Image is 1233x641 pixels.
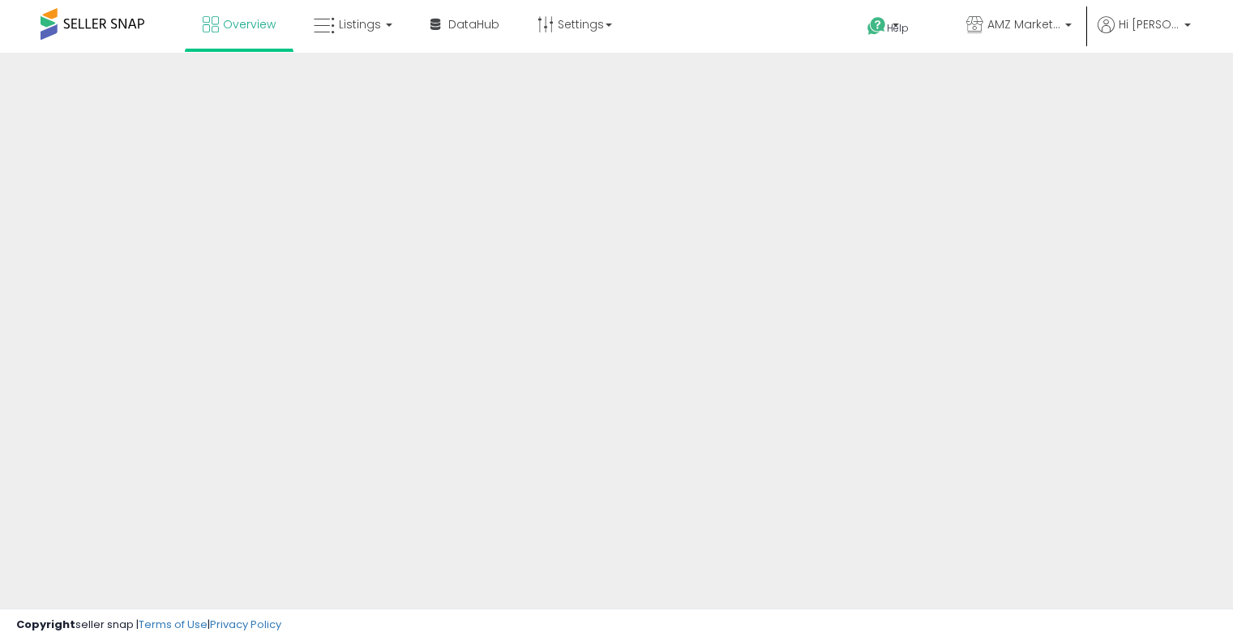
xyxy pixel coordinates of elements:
[1119,16,1179,32] span: Hi [PERSON_NAME]
[1098,16,1191,53] a: Hi [PERSON_NAME]
[210,617,281,632] a: Privacy Policy
[16,617,75,632] strong: Copyright
[867,16,887,36] i: Get Help
[987,16,1060,32] span: AMZ Marketplace Deals
[448,16,499,32] span: DataHub
[854,4,940,53] a: Help
[223,16,276,32] span: Overview
[16,617,281,633] div: seller snap | |
[887,21,909,35] span: Help
[339,16,381,32] span: Listings
[139,617,208,632] a: Terms of Use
